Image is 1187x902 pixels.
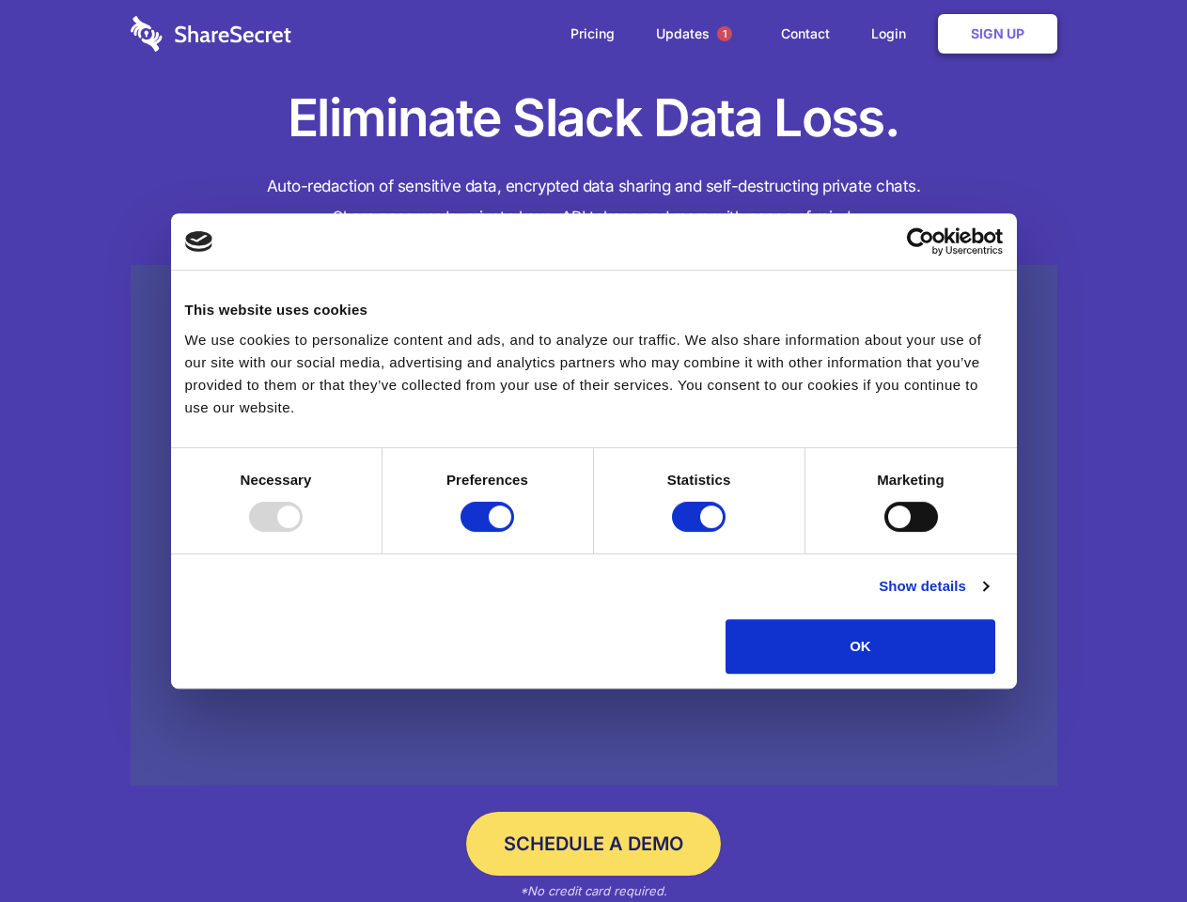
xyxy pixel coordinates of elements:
a: Schedule a Demo [466,812,721,876]
em: *No credit card required. [520,883,667,898]
strong: Preferences [446,472,528,488]
h4: Auto-redaction of sensitive data, encrypted data sharing and self-destructing private chats. Shar... [131,171,1057,233]
a: Pricing [552,5,633,63]
a: Login [852,5,934,63]
img: logo-wordmark-white-trans-d4663122ce5f474addd5e946df7df03e33cb6a1c49d2221995e7729f52c070b2.svg [131,16,291,52]
a: Contact [762,5,849,63]
a: Show details [879,575,988,598]
strong: Statistics [667,472,731,488]
a: Usercentrics Cookiebot - opens in a new window [838,227,1003,256]
button: OK [726,619,995,674]
a: Sign Up [938,14,1057,54]
a: Wistia video thumbnail [131,265,1057,786]
div: We use cookies to personalize content and ads, and to analyze our traffic. We also share informat... [185,329,1003,419]
div: This website uses cookies [185,299,1003,321]
img: logo [185,231,213,252]
strong: Marketing [877,472,945,488]
h1: Eliminate Slack Data Loss. [131,85,1057,152]
strong: Necessary [241,472,312,488]
span: 1 [717,26,732,41]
